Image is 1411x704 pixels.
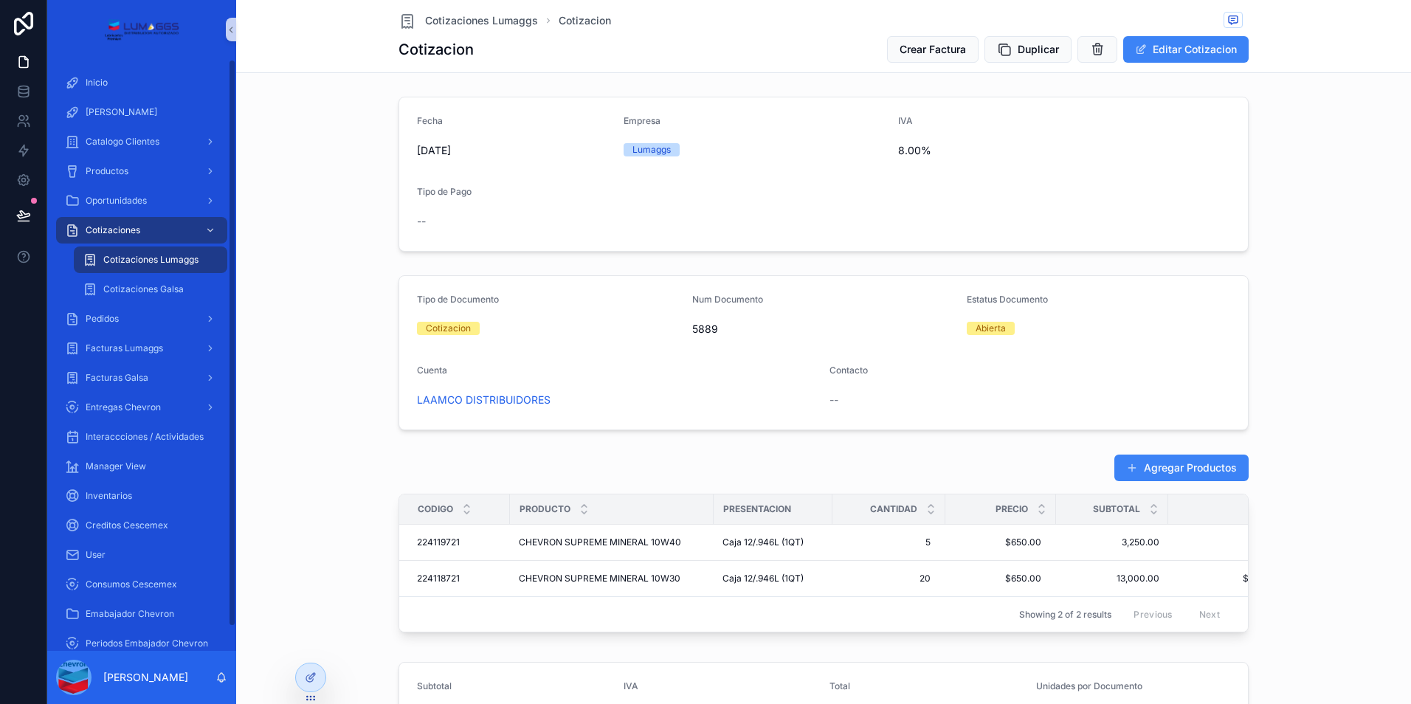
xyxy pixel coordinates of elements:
[417,143,612,158] span: [DATE]
[1114,455,1249,481] button: Agregar Productos
[1065,536,1159,548] a: 3,250.00
[984,36,1072,63] button: Duplicar
[47,59,236,651] div: scrollable content
[900,42,966,57] span: Crear Factura
[417,536,460,548] span: 224119721
[56,424,227,450] a: Interaccciones / Actividades
[74,246,227,273] a: Cotizaciones Lumaggs
[722,536,804,548] span: Caja 12/.946L (1QT)
[954,567,1047,590] a: $650.00
[1169,573,1292,584] a: $14,040.00
[56,483,227,509] a: Inventarios
[86,165,128,177] span: Productos
[103,670,188,685] p: [PERSON_NAME]
[56,158,227,184] a: Productos
[86,77,108,89] span: Inicio
[56,512,227,539] a: Creditos Cescemex
[417,680,452,691] span: Subtotal
[56,306,227,332] a: Pedidos
[56,601,227,627] a: Emabajador Chevron
[632,143,671,156] div: Lumaggs
[829,680,850,691] span: Total
[418,503,453,515] span: Codigo
[887,36,979,63] button: Crear Factura
[56,542,227,568] a: User
[86,136,159,148] span: Catalogo Clientes
[1093,503,1140,515] span: Subtotal
[624,115,660,126] span: Empresa
[56,69,227,96] a: Inicio
[86,401,161,413] span: Entregas Chevron
[519,536,681,548] span: CHEVRON SUPREME MINERAL 10W40
[56,630,227,657] a: Periodos Embajador Chevron
[960,536,1041,548] span: $650.00
[56,335,227,362] a: Facturas Lumaggs
[1018,42,1059,57] span: Duplicar
[559,13,611,28] a: Cotizacion
[829,365,868,376] span: Contacto
[847,573,931,584] span: 20
[56,365,227,391] a: Facturas Galsa
[86,372,148,384] span: Facturas Galsa
[86,431,204,443] span: Interaccciones / Actividades
[520,503,570,515] span: Producto
[417,115,443,126] span: Fecha
[841,567,936,590] a: 20
[56,99,227,125] a: [PERSON_NAME]
[976,322,1006,335] div: Abierta
[519,573,680,584] span: CHEVRON SUPREME MINERAL 10W30
[104,18,179,41] img: App logo
[86,490,132,502] span: Inventarios
[74,276,227,303] a: Cotizaciones Galsa
[417,186,472,197] span: Tipo de Pago
[425,13,538,28] span: Cotizaciones Lumaggs
[967,294,1048,305] span: Estatus Documento
[1036,680,1142,691] span: Unidades por Documento
[722,573,824,584] a: Caja 12/.946L (1QT)
[56,453,227,480] a: Manager View
[1065,573,1159,584] a: 13,000.00
[1169,536,1292,548] a: $3,510.00
[960,573,1041,584] span: $650.00
[898,115,913,126] span: IVA
[996,503,1028,515] span: Precio
[399,12,538,30] a: Cotizaciones Lumaggs
[86,342,163,354] span: Facturas Lumaggs
[56,217,227,244] a: Cotizaciones
[86,224,140,236] span: Cotizaciones
[56,394,227,421] a: Entregas Chevron
[519,573,705,584] a: CHEVRON SUPREME MINERAL 10W30
[417,294,499,305] span: Tipo de Documento
[103,283,184,295] span: Cotizaciones Galsa
[86,313,119,325] span: Pedidos
[86,579,177,590] span: Consumos Cescemex
[723,503,791,515] span: Presentacion
[399,39,474,60] h1: Cotizacion
[417,393,551,407] a: LAAMCO DISTRIBUIDORES
[86,638,208,649] span: Periodos Embajador Chevron
[870,503,917,515] span: Cantidad
[841,531,936,554] a: 5
[56,187,227,214] a: Oportunidades
[722,573,804,584] span: Caja 12/.946L (1QT)
[417,365,447,376] span: Cuenta
[898,143,1162,158] span: 8.00%
[86,460,146,472] span: Manager View
[86,195,147,207] span: Oportunidades
[847,536,931,548] span: 5
[417,573,460,584] span: 224118721
[829,393,838,407] span: --
[692,322,956,337] span: 5889
[426,322,471,335] div: Cotizacion
[56,571,227,598] a: Consumos Cescemex
[86,520,168,531] span: Creditos Cescemex
[1019,609,1111,621] span: Showing 2 of 2 results
[722,536,824,548] a: Caja 12/.946L (1QT)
